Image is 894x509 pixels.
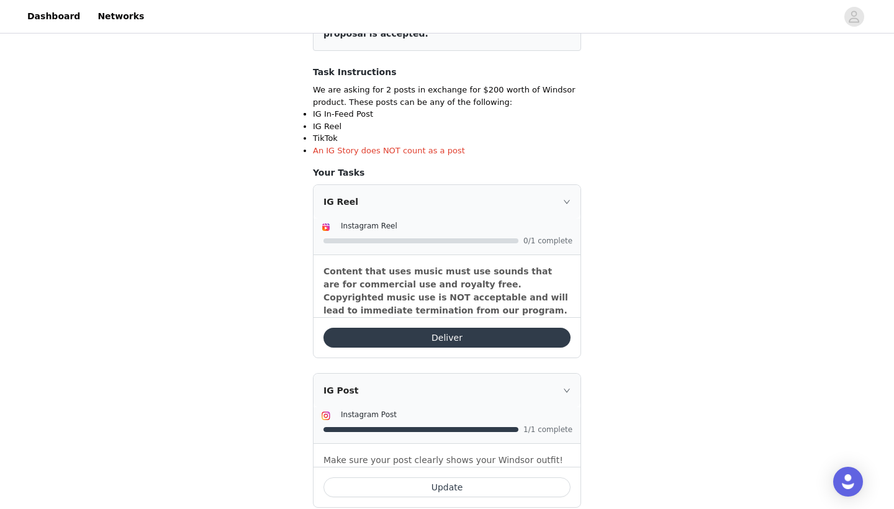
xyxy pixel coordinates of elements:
[523,237,573,245] span: 0/1 complete
[313,146,465,155] span: An IG Story does NOT count as a post
[313,166,581,179] h4: Your Tasks
[323,328,571,348] button: Deliver
[313,120,581,133] li: IG Reel
[323,454,571,467] p: Make sure your post clearly shows your Windsor outfit!
[341,410,397,419] span: Instagram Post
[323,266,568,315] strong: Content that uses music must use sounds that are for commercial use and royalty free. Copyrighted...
[321,411,331,421] img: Instagram Icon
[314,185,580,218] div: icon: rightIG Reel
[563,387,571,394] i: icon: right
[314,374,580,407] div: icon: rightIG Post
[90,2,151,30] a: Networks
[20,2,88,30] a: Dashboard
[523,426,573,433] span: 1/1 complete
[313,84,581,108] p: We are asking for 2 posts in exchange for $200 worth of Windsor product. These posts can be any o...
[313,132,581,145] li: TikTok
[313,108,581,120] li: IG In-Feed Post
[563,198,571,205] i: icon: right
[833,467,863,497] div: Open Intercom Messenger
[323,477,571,497] button: Update
[848,7,860,27] div: avatar
[321,222,331,232] img: Instagram Reels Icon
[313,66,581,79] h4: Task Instructions
[341,222,397,230] span: Instagram Reel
